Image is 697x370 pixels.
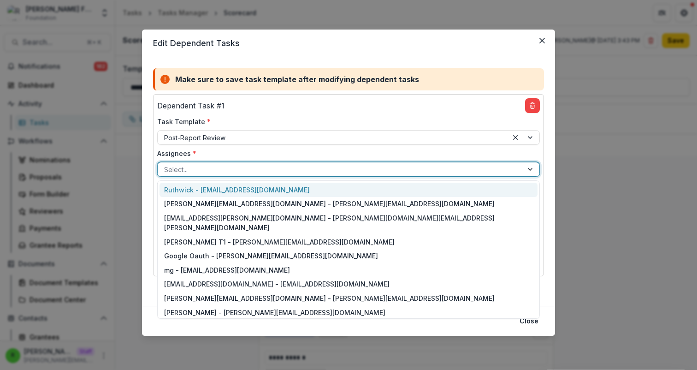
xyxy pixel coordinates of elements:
div: mg - [EMAIL_ADDRESS][DOMAIN_NAME] [159,263,538,277]
button: Close [535,33,549,48]
label: Assignees [157,149,534,158]
label: Task Template [157,117,534,126]
div: [EMAIL_ADDRESS][PERSON_NAME][DOMAIN_NAME] - [PERSON_NAME][DOMAIN_NAME][EMAIL_ADDRESS][PERSON_NAME... [159,211,538,235]
div: Google Oauth - [PERSON_NAME][EMAIL_ADDRESS][DOMAIN_NAME] [159,249,538,263]
div: [PERSON_NAME][EMAIL_ADDRESS][DOMAIN_NAME] - [PERSON_NAME][EMAIL_ADDRESS][DOMAIN_NAME] [159,291,538,305]
div: [PERSON_NAME] T1 - [PERSON_NAME][EMAIL_ADDRESS][DOMAIN_NAME] [159,235,538,249]
header: Edit Dependent Tasks [142,30,555,57]
div: Ruthwick - [EMAIL_ADDRESS][DOMAIN_NAME] [159,183,538,197]
div: Clear selected options [510,132,521,143]
div: [PERSON_NAME] - [PERSON_NAME][EMAIL_ADDRESS][DOMAIN_NAME] [159,305,538,320]
button: delete [525,98,540,113]
div: [EMAIL_ADDRESS][DOMAIN_NAME] - [EMAIL_ADDRESS][DOMAIN_NAME] [159,277,538,292]
div: [PERSON_NAME][EMAIL_ADDRESS][DOMAIN_NAME] - [PERSON_NAME][EMAIL_ADDRESS][DOMAIN_NAME] [159,197,538,211]
p: Dependent Task # 1 [157,100,224,111]
div: Make sure to save task template after modifying dependent tasks [175,74,419,85]
button: Close [514,314,544,328]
